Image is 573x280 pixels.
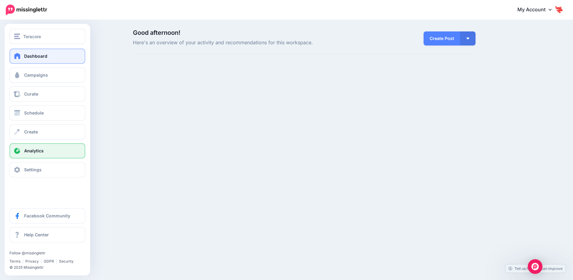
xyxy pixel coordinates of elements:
span: Schedule [24,110,44,115]
img: arrow-down-white.png [466,38,469,39]
span: Facebook Community [24,213,70,218]
span: Campaigns [24,72,48,78]
a: GDPR [44,259,54,264]
span: Help Center [24,232,49,237]
a: Security [59,259,74,264]
a: Curate [9,86,85,102]
span: | [22,259,24,264]
span: Teracore [23,33,41,40]
a: Privacy [25,259,39,264]
span: | [56,259,57,264]
span: Dashboard [24,53,47,59]
span: Create [24,129,38,134]
a: My Account [511,2,564,17]
a: Campaigns [9,67,85,83]
a: Terms [9,259,20,264]
span: Here's an overview of your activity and recommendations for this workspace. [133,39,358,47]
button: Teracore [9,29,85,44]
a: Help Center [9,227,85,242]
li: © 2025 Missinglettr [9,264,79,271]
a: Dashboard [9,49,85,64]
img: menu.png [14,34,20,39]
span: Curate [24,91,38,96]
span: | [41,259,42,264]
span: Settings [24,167,42,172]
span: Good afternoon! [133,29,180,36]
a: Schedule [9,105,85,121]
a: Tell us how we can improve [505,264,566,273]
div: Open Intercom Messenger [528,259,542,274]
a: Create [9,124,85,140]
a: Create Post [424,31,460,45]
a: Analytics [9,143,85,158]
img: Missinglettr [6,5,47,15]
a: Facebook Community [9,208,85,224]
a: Settings [9,162,85,177]
span: Analytics [24,148,44,153]
a: Follow @missinglettr [9,251,46,255]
